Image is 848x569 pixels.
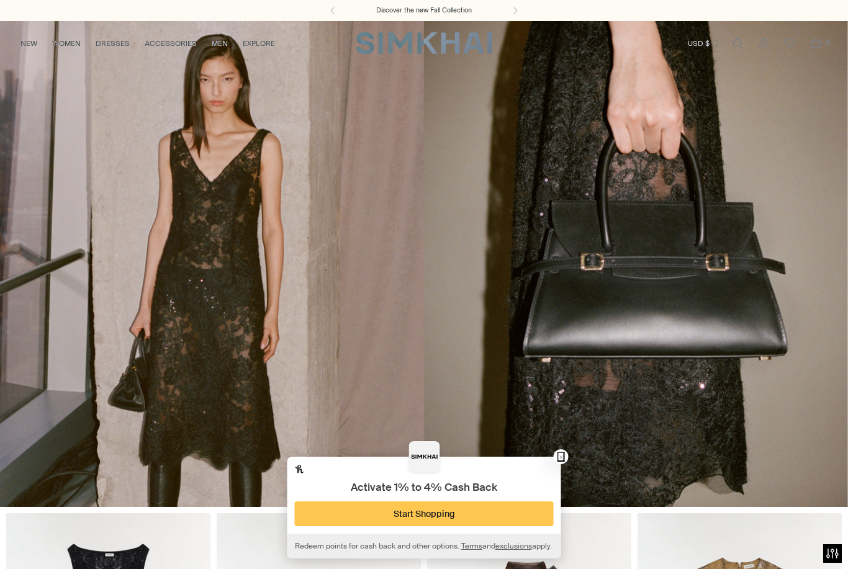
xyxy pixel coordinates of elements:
a: Discover the new Fall Collection [376,6,472,16]
a: DRESSES [96,30,130,57]
a: Go to the account page [751,31,776,56]
button: USD $ [688,30,721,57]
a: EXPLORE [243,30,275,57]
a: Open search modal [725,31,750,56]
a: Wishlist [777,31,802,56]
a: MEN [212,30,228,57]
a: WOMEN [52,30,81,57]
a: SIMKHAI [356,31,492,55]
span: 0 [822,37,833,48]
a: NEW [20,30,37,57]
a: Open cart modal [803,31,828,56]
a: ACCESSORIES [145,30,197,57]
